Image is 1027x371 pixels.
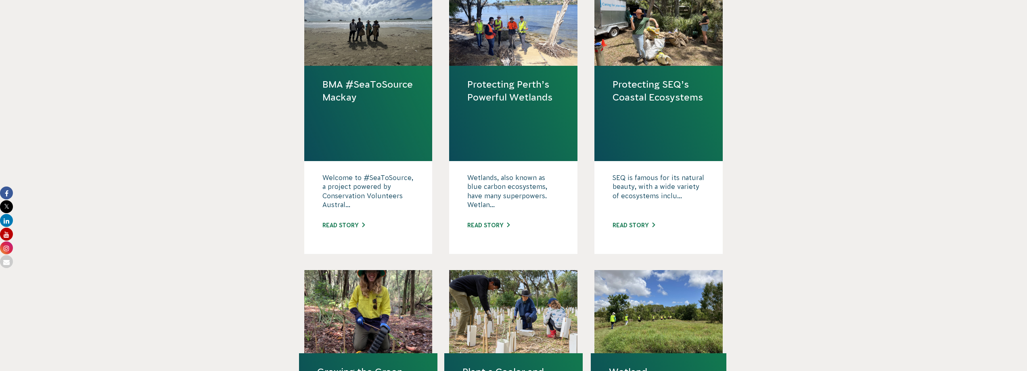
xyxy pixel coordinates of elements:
p: Wetlands, also known as blue carbon ecosystems, have many superpowers. Wetlan... [467,173,559,214]
a: BMA #SeaToSource Mackay [322,78,414,104]
p: SEQ is famous for its natural beauty, with a wide variety of ecosystems inclu... [613,173,705,214]
p: Welcome to #SeaToSource, a project powered by Conservation Volunteers Austral... [322,173,414,214]
a: Read story [467,222,510,228]
a: Protecting Perth’s Powerful Wetlands [467,78,559,104]
a: Read story [322,222,365,228]
a: Protecting SEQ’s Coastal Ecosystems [613,78,705,104]
a: Read story [613,222,655,228]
